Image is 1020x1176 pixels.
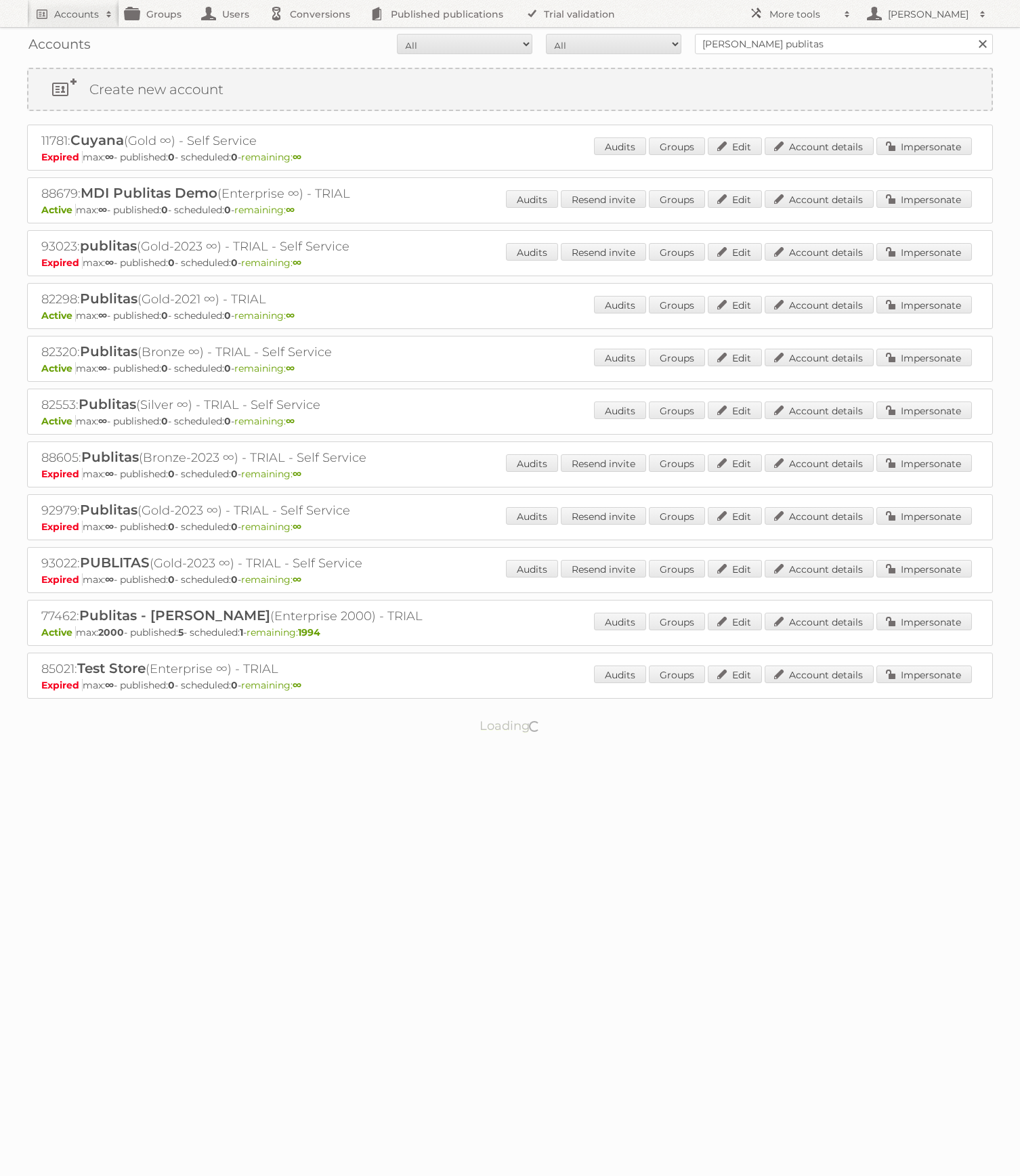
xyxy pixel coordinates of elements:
[594,613,646,630] a: Audits
[224,362,231,374] strong: 0
[41,573,979,586] p: max: - published: - scheduled: -
[231,521,238,533] strong: 0
[234,362,295,374] span: remaining:
[594,296,646,313] a: Audits
[765,560,874,578] a: Account details
[231,151,238,163] strong: 0
[708,349,762,366] a: Edit
[649,560,705,578] a: Groups
[765,401,874,419] a: Account details
[765,666,874,683] a: Account details
[224,204,231,216] strong: 0
[241,468,301,480] span: remaining:
[105,679,114,691] strong: ∞
[41,204,76,216] span: Active
[168,679,175,691] strong: 0
[649,613,705,630] a: Groups
[41,362,76,374] span: Active
[41,238,515,255] h2: 93023: (Gold-2023 ∞) - TRIAL - Self Service
[41,257,979,269] p: max: - published: - scheduled: -
[286,309,295,322] strong: ∞
[561,243,646,261] a: Resend invite
[293,573,301,586] strong: ∞
[41,204,979,216] p: max: - published: - scheduled: -
[168,257,175,269] strong: 0
[765,507,874,525] a: Account details
[708,560,762,578] a: Edit
[765,243,874,261] a: Account details
[105,257,114,269] strong: ∞
[168,573,175,586] strong: 0
[594,401,646,419] a: Audits
[41,554,515,572] h2: 93022: (Gold-2023 ∞) - TRIAL - Self Service
[649,349,705,366] a: Groups
[98,415,107,427] strong: ∞
[649,666,705,683] a: Groups
[41,290,515,308] h2: 82298: (Gold-2021 ∞) - TRIAL
[41,468,979,480] p: max: - published: - scheduled: -
[649,243,705,261] a: Groups
[765,613,874,630] a: Account details
[81,449,139,465] span: Publitas
[876,296,972,313] a: Impersonate
[561,560,646,578] a: Resend invite
[41,185,515,202] h2: 88679: (Enterprise ∞) - TRIAL
[708,454,762,472] a: Edit
[41,151,979,163] p: max: - published: - scheduled: -
[241,679,301,691] span: remaining:
[506,190,558,208] a: Audits
[708,666,762,683] a: Edit
[293,151,301,163] strong: ∞
[41,679,83,691] span: Expired
[161,204,168,216] strong: 0
[98,309,107,322] strong: ∞
[41,521,979,533] p: max: - published: - scheduled: -
[876,349,972,366] a: Impersonate
[70,132,124,148] span: Cuyana
[79,607,270,624] span: Publitas - [PERSON_NAME]
[708,401,762,419] a: Edit
[437,712,584,739] p: Loading
[649,401,705,419] a: Groups
[41,309,979,322] p: max: - published: - scheduled: -
[765,190,874,208] a: Account details
[80,502,137,518] span: Publitas
[98,626,124,638] strong: 2000
[98,204,107,216] strong: ∞
[286,415,295,427] strong: ∞
[41,343,515,361] h2: 82320: (Bronze ∞) - TRIAL - Self Service
[286,204,295,216] strong: ∞
[41,132,515,150] h2: 11781: (Gold ∞) - Self Service
[80,238,137,254] span: publitas
[876,666,972,683] a: Impersonate
[708,296,762,313] a: Edit
[41,415,76,427] span: Active
[708,190,762,208] a: Edit
[765,137,874,155] a: Account details
[876,613,972,630] a: Impersonate
[41,151,83,163] span: Expired
[41,521,83,533] span: Expired
[231,573,238,586] strong: 0
[41,679,979,691] p: max: - published: - scheduled: -
[241,521,301,533] span: remaining:
[231,257,238,269] strong: 0
[876,454,972,472] a: Impersonate
[506,507,558,525] a: Audits
[876,401,972,419] a: Impersonate
[161,415,168,427] strong: 0
[234,415,295,427] span: remaining:
[293,679,301,691] strong: ∞
[54,7,99,21] h2: Accounts
[234,204,295,216] span: remaining:
[98,362,107,374] strong: ∞
[81,185,217,201] span: MDI Publitas Demo
[708,243,762,261] a: Edit
[247,626,320,638] span: remaining:
[224,415,231,427] strong: 0
[885,7,973,21] h2: [PERSON_NAME]
[41,362,979,374] p: max: - published: - scheduled: -
[876,507,972,525] a: Impersonate
[41,468,83,480] span: Expired
[168,151,175,163] strong: 0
